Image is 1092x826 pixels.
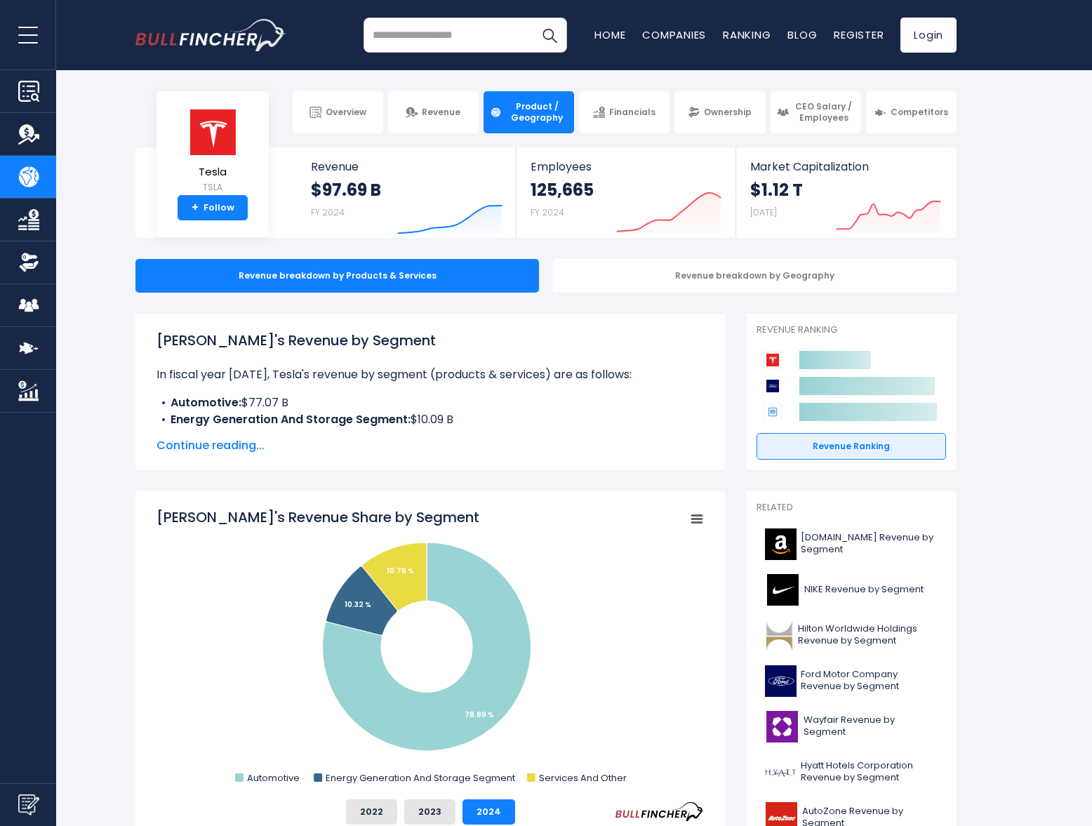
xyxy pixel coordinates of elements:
b: Automotive: [171,394,241,411]
p: Related [757,502,946,514]
strong: $97.69 B [311,179,381,201]
span: Product / Geography [506,101,568,123]
strong: $1.12 T [750,179,803,201]
tspan: 78.89 % [465,710,494,720]
a: Hyatt Hotels Corporation Revenue by Segment [757,753,946,792]
a: Register [834,27,884,42]
img: NKE logo [765,574,800,606]
a: Market Capitalization $1.12 T [DATE] [736,147,955,238]
h1: [PERSON_NAME]'s Revenue by Segment [157,330,704,351]
a: Ford Motor Company Revenue by Segment [757,662,946,700]
img: bullfincher logo [135,19,286,51]
li: $10.09 B [157,411,704,428]
span: Financials [609,107,655,118]
a: Go to homepage [135,19,286,51]
span: CEO Salary / Employees [793,101,855,123]
a: Tesla TSLA [187,108,238,196]
p: Revenue Ranking [757,324,946,336]
a: Revenue Ranking [757,433,946,460]
span: Hilton Worldwide Holdings Revenue by Segment [798,623,938,647]
img: H logo [765,757,797,788]
a: Product / Geography [484,91,574,133]
button: 2023 [404,799,455,825]
a: NIKE Revenue by Segment [757,571,946,609]
a: Ownership [674,91,765,133]
span: Revenue [311,160,502,173]
a: Competitors [866,91,957,133]
a: Revenue $97.69 B FY 2024 [297,147,517,238]
span: Revenue [422,107,460,118]
small: TSLA [188,181,237,194]
a: Employees 125,665 FY 2024 [517,147,735,238]
span: [DOMAIN_NAME] Revenue by Segment [801,532,938,556]
a: Login [900,18,957,53]
span: Ownership [704,107,752,118]
p: In fiscal year [DATE], Tesla's revenue by segment (products & services) are as follows: [157,366,704,383]
img: General Motors Company competitors logo [764,403,782,421]
strong: 125,665 [531,179,594,201]
span: Competitors [891,107,948,118]
img: HLT logo [765,620,794,651]
span: Market Capitalization [750,160,941,173]
span: Ford Motor Company Revenue by Segment [801,669,938,693]
span: Wayfair Revenue by Segment [804,714,938,738]
span: Continue reading... [157,437,704,454]
a: Hilton Worldwide Holdings Revenue by Segment [757,616,946,655]
a: [DOMAIN_NAME] Revenue by Segment [757,525,946,564]
svg: Tesla's Revenue Share by Segment [157,507,704,788]
span: Overview [326,107,366,118]
div: Revenue breakdown by Geography [553,259,957,293]
tspan: [PERSON_NAME]'s Revenue Share by Segment [157,507,479,527]
li: $77.07 B [157,394,704,411]
a: Financials [579,91,670,133]
a: +Follow [178,195,248,220]
img: F logo [765,665,797,697]
a: Ranking [723,27,771,42]
img: AMZN logo [765,528,797,560]
b: Energy Generation And Storage Segment: [171,411,411,427]
span: Employees [531,160,721,173]
a: CEO Salary / Employees [771,91,861,133]
a: Blog [787,27,817,42]
text: Automotive [247,771,300,785]
a: Companies [642,27,706,42]
img: Tesla competitors logo [764,351,782,369]
tspan: 10.32 % [345,599,371,610]
button: 2024 [462,799,515,825]
a: Wayfair Revenue by Segment [757,707,946,746]
small: FY 2024 [311,206,345,218]
a: Revenue [388,91,479,133]
button: Search [532,18,567,53]
span: Tesla [188,166,237,178]
a: Overview [293,91,383,133]
a: Home [594,27,625,42]
small: [DATE] [750,206,777,218]
span: NIKE Revenue by Segment [804,584,924,596]
button: 2022 [346,799,397,825]
strong: + [192,201,199,214]
img: W logo [765,711,799,742]
div: Revenue breakdown by Products & Services [135,259,539,293]
small: FY 2024 [531,206,564,218]
span: Hyatt Hotels Corporation Revenue by Segment [801,760,938,784]
text: Energy Generation And Storage Segment [326,771,515,785]
text: Services And Other [539,771,627,785]
tspan: 10.78 % [387,566,414,576]
img: Ford Motor Company competitors logo [764,377,782,395]
img: Ownership [18,252,39,273]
